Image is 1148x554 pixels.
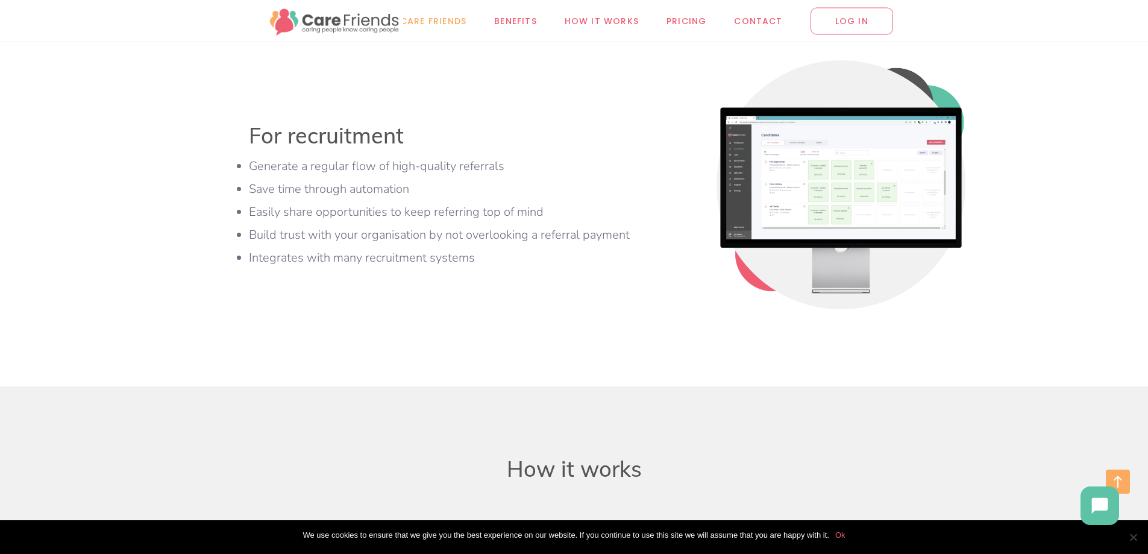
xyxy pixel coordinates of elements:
[375,14,466,28] span: Why Care Friends
[249,158,698,175] li: Generate a regular flow of high-quality referrals
[249,250,698,266] li: Integrates with many recruitment systems
[249,181,698,198] li: Save time through automation
[811,7,893,34] span: LOG IN
[249,122,698,149] h3: For recruitment
[494,14,537,28] span: Benefits
[249,227,698,244] li: Build trust with your organisation by not overlooking a referral payment
[303,529,829,541] span: We use cookies to ensure that we give you the best experience on our website. If you continue to ...
[565,14,639,28] span: How it works
[1127,531,1139,543] span: No
[249,204,698,221] li: Easily share opportunities to keep referring top of mind
[734,14,782,28] span: Contact
[835,529,845,541] a: Ok
[1068,474,1131,537] iframe: Chatbot
[667,14,706,28] span: Pricing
